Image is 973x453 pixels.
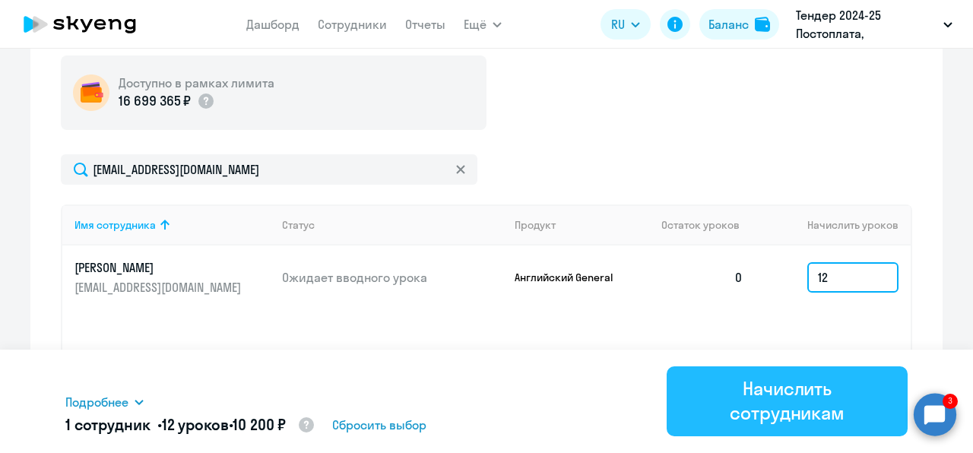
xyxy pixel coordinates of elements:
span: Ещё [464,15,486,33]
p: Тендер 2024-25 Постоплата, [GEOGRAPHIC_DATA], ООО [796,6,937,43]
button: RU [601,9,651,40]
p: [EMAIL_ADDRESS][DOMAIN_NAME] [74,279,245,296]
div: Баланс [708,15,749,33]
div: Начислить сотрудникам [688,376,886,425]
a: Дашборд [246,17,300,32]
p: Ожидает вводного урока [282,269,502,286]
div: Остаток уроков [661,218,756,232]
span: Остаток уроков [661,218,740,232]
span: 10 200 ₽ [233,415,286,434]
div: Продукт [515,218,650,232]
button: Начислить сотрудникам [667,366,908,436]
div: Имя сотрудника [74,218,270,232]
a: Отчеты [405,17,445,32]
span: RU [611,15,625,33]
p: 16 699 365 ₽ [119,91,191,111]
th: Начислить уроков [756,204,911,246]
input: Поиск по имени, email, продукту или статусу [61,154,477,185]
h5: Доступно в рамках лимита [119,74,274,91]
span: Подробнее [65,393,128,411]
span: Сбросить выбор [332,416,426,434]
button: Тендер 2024-25 Постоплата, [GEOGRAPHIC_DATA], ООО [788,6,960,43]
img: balance [755,17,770,32]
div: Статус [282,218,502,232]
a: Сотрудники [318,17,387,32]
span: 12 уроков [162,415,229,434]
p: Английский General [515,271,629,284]
div: Имя сотрудника [74,218,156,232]
img: wallet-circle.png [73,74,109,111]
p: [PERSON_NAME] [74,259,245,276]
h5: 1 сотрудник • • [65,414,315,437]
div: Статус [282,218,315,232]
td: 0 [649,246,756,309]
button: Балансbalance [699,9,779,40]
a: [PERSON_NAME][EMAIL_ADDRESS][DOMAIN_NAME] [74,259,270,296]
button: Ещё [464,9,502,40]
div: Продукт [515,218,556,232]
